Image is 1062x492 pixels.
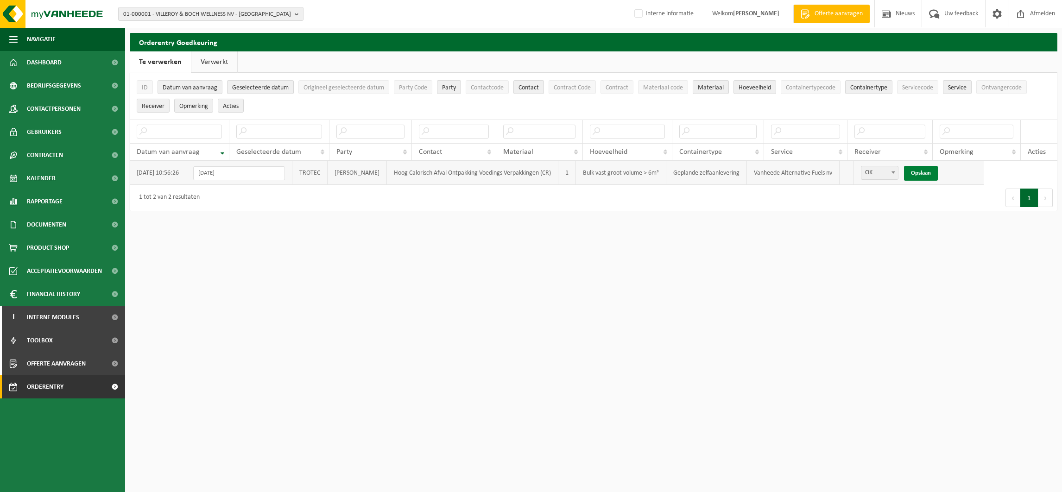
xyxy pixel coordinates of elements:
[27,213,66,236] span: Documenten
[739,84,771,91] span: Hoeveelheid
[27,329,53,352] span: Toolbox
[812,9,865,19] span: Offerte aanvragen
[123,7,291,21] span: 01-000001 - VILLEROY & BOCH WELLNESS NV - [GEOGRAPHIC_DATA]
[976,80,1027,94] button: OntvangercodeOntvangercode: Activate to sort
[666,161,747,185] td: Geplande zelfaanlevering
[223,103,239,110] span: Acties
[158,80,222,94] button: Datum van aanvraagDatum van aanvraag: Activate to remove sorting
[845,80,892,94] button: ContainertypeContainertype: Activate to sort
[549,80,596,94] button: Contract CodeContract Code: Activate to sort
[1038,189,1053,207] button: Next
[137,80,153,94] button: IDID: Activate to sort
[471,84,504,91] span: Contactcode
[174,99,213,113] button: OpmerkingOpmerking: Activate to sort
[27,51,62,74] span: Dashboard
[943,80,972,94] button: ServiceService: Activate to sort
[442,84,456,91] span: Party
[466,80,509,94] button: ContactcodeContactcode: Activate to sort
[854,148,881,156] span: Receiver
[27,28,56,51] span: Navigatie
[419,148,442,156] span: Contact
[130,33,1057,51] h2: Orderentry Goedkeuring
[27,306,79,329] span: Interne modules
[679,148,722,156] span: Containertype
[558,161,576,185] td: 1
[786,84,835,91] span: Containertypecode
[606,84,628,91] span: Contract
[27,144,63,167] span: Contracten
[793,5,870,23] a: Offerte aanvragen
[590,148,627,156] span: Hoeveelheid
[118,7,303,21] button: 01-000001 - VILLEROY & BOCH WELLNESS NV - [GEOGRAPHIC_DATA]
[292,161,328,185] td: TROTEC
[747,161,840,185] td: Vanheede Alternative Fuels nv
[27,283,80,306] span: Financial History
[27,167,56,190] span: Kalender
[638,80,688,94] button: Materiaal codeMateriaal code: Activate to sort
[27,74,81,97] span: Bedrijfsgegevens
[303,84,384,91] span: Origineel geselecteerde datum
[298,80,389,94] button: Origineel geselecteerde datumOrigineel geselecteerde datum: Activate to sort
[232,84,289,91] span: Geselecteerde datum
[27,120,62,144] span: Gebruikers
[554,84,591,91] span: Contract Code
[513,80,544,94] button: ContactContact: Activate to sort
[576,161,666,185] td: Bulk vast groot volume > 6m³
[781,80,841,94] button: ContainertypecodeContainertypecode: Activate to sort
[179,103,208,110] span: Opmerking
[1028,148,1046,156] span: Acties
[897,80,938,94] button: ServicecodeServicecode: Activate to sort
[336,148,352,156] span: Party
[130,51,191,73] a: Te verwerken
[236,148,301,156] span: Geselecteerde datum
[328,161,387,185] td: [PERSON_NAME]
[1020,189,1038,207] button: 1
[518,84,539,91] span: Contact
[948,84,967,91] span: Service
[861,166,898,180] span: OK
[861,166,898,179] span: OK
[387,161,558,185] td: Hoog Calorisch Afval Ontpakking Voedings Verpakkingen (CR)
[643,84,683,91] span: Materiaal code
[904,166,938,181] a: Opslaan
[601,80,633,94] button: ContractContract: Activate to sort
[27,236,69,259] span: Product Shop
[437,80,461,94] button: PartyParty: Activate to sort
[850,84,887,91] span: Containertype
[394,80,432,94] button: Party CodeParty Code: Activate to sort
[693,80,729,94] button: MateriaalMateriaal: Activate to sort
[27,97,81,120] span: Contactpersonen
[940,148,973,156] span: Opmerking
[27,190,63,213] span: Rapportage
[981,84,1022,91] span: Ontvangercode
[733,10,779,17] strong: [PERSON_NAME]
[191,51,237,73] a: Verwerkt
[632,7,694,21] label: Interne informatie
[142,103,164,110] span: Receiver
[137,99,170,113] button: ReceiverReceiver: Activate to sort
[902,84,933,91] span: Servicecode
[134,189,200,206] div: 1 tot 2 van 2 resultaten
[27,259,102,283] span: Acceptatievoorwaarden
[9,306,18,329] span: I
[27,352,86,375] span: Offerte aanvragen
[698,84,724,91] span: Materiaal
[733,80,776,94] button: HoeveelheidHoeveelheid: Activate to sort
[130,161,186,185] td: [DATE] 10:56:26
[227,80,294,94] button: Geselecteerde datumGeselecteerde datum: Activate to sort
[218,99,244,113] button: Acties
[163,84,217,91] span: Datum van aanvraag
[503,148,533,156] span: Materiaal
[27,375,105,398] span: Orderentry Goedkeuring
[771,148,793,156] span: Service
[1005,189,1020,207] button: Previous
[399,84,427,91] span: Party Code
[137,148,200,156] span: Datum van aanvraag
[142,84,148,91] span: ID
